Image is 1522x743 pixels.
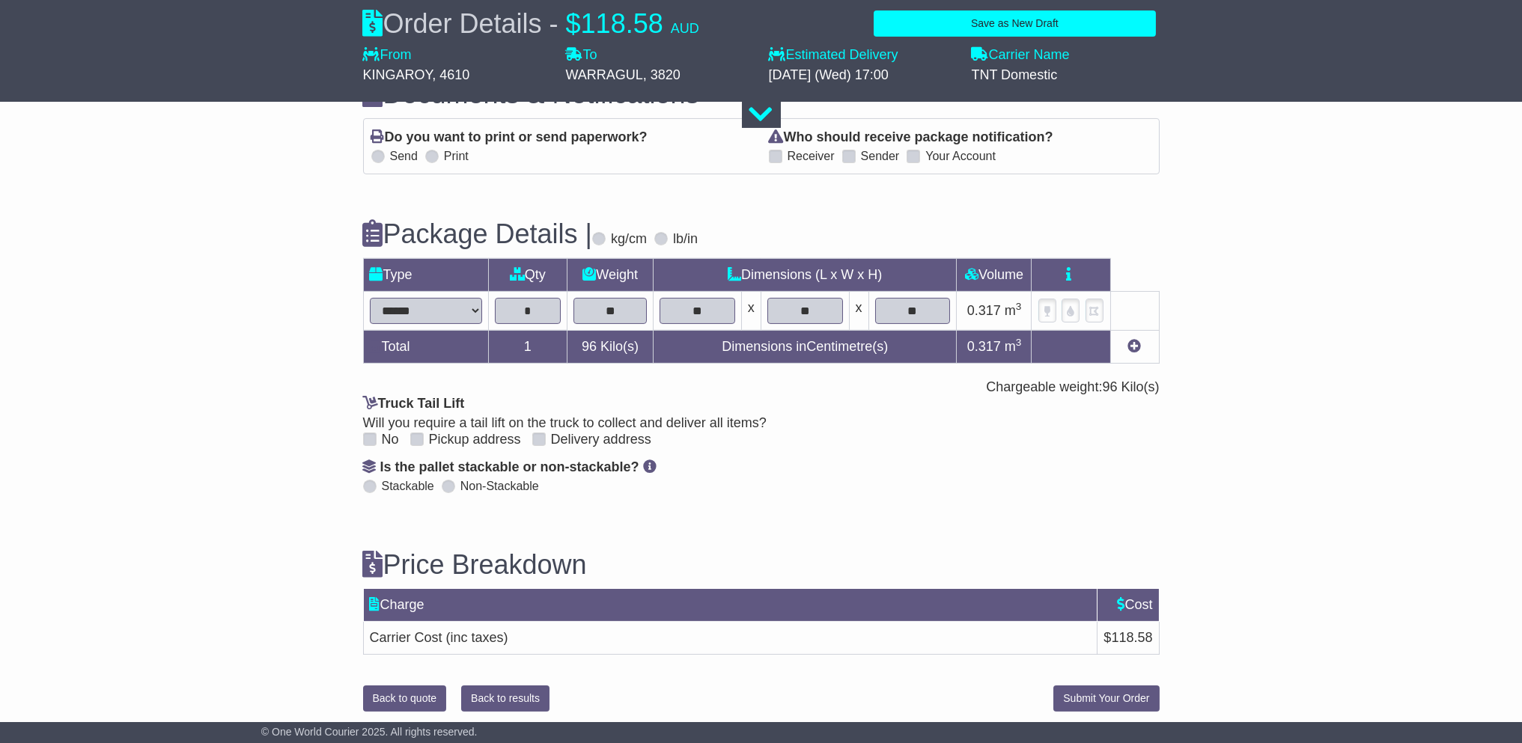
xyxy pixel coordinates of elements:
td: Cost [1098,589,1159,622]
td: Volume [957,258,1032,291]
span: 0.317 [967,339,1001,354]
td: Weight [567,258,654,291]
span: Submit Your Order [1063,692,1149,704]
span: m [1005,339,1022,354]
div: [DATE] (Wed) 17:00 [769,67,957,84]
span: 0.317 [967,303,1001,318]
a: Add new item [1128,339,1142,354]
span: Carrier Cost [370,630,442,645]
span: KINGAROY [363,67,433,82]
label: lb/in [673,231,698,248]
div: TNT Domestic [972,67,1160,84]
td: Qty [488,258,567,291]
span: WARRAGUL [566,67,643,82]
span: (inc taxes) [446,630,508,645]
span: 96 [1102,379,1117,394]
label: Stackable [382,479,434,493]
span: Is the pallet stackable or non-stackable? [380,459,639,474]
h3: Price Breakdown [363,550,1160,580]
td: Type [363,258,488,291]
label: Receiver [788,149,835,163]
span: © One World Courier 2025. All rights reserved. [261,726,478,738]
label: Sender [861,149,900,163]
button: Save as New Draft [874,10,1155,37]
span: $ [566,8,581,39]
sup: 3 [1016,337,1022,348]
label: No [382,432,399,448]
td: Total [363,330,488,363]
td: x [849,291,868,330]
span: AUD [671,21,699,36]
button: Back to results [461,685,550,712]
label: Estimated Delivery [769,47,957,64]
td: Dimensions (L x W x H) [653,258,957,291]
label: Carrier Name [972,47,1070,64]
td: Dimensions in Centimetre(s) [653,330,957,363]
span: 118.58 [581,8,663,39]
button: Back to quote [363,685,447,712]
sup: 3 [1016,301,1022,312]
td: Charge [363,589,1098,622]
span: , 3820 [643,67,681,82]
div: Will you require a tail lift on the truck to collect and deliver all items? [363,415,1160,432]
label: kg/cm [611,231,647,248]
label: Pickup address [429,432,521,448]
label: Send [390,149,418,163]
button: Submit Your Order [1053,685,1159,712]
td: x [741,291,761,330]
span: $118.58 [1104,630,1152,645]
div: Chargeable weight: Kilo(s) [363,379,1160,396]
span: 96 [582,339,597,354]
span: , 4610 [432,67,469,82]
label: To [566,47,597,64]
label: Who should receive package notification? [769,129,1053,146]
label: Do you want to print or send paperwork? [371,129,648,146]
td: Kilo(s) [567,330,654,363]
td: 1 [488,330,567,363]
label: Truck Tail Lift [363,396,465,412]
span: m [1005,303,1022,318]
label: Your Account [925,149,996,163]
label: Print [444,149,469,163]
label: From [363,47,412,64]
div: Order Details - [363,7,699,40]
label: Non-Stackable [460,479,539,493]
label: Delivery address [551,432,651,448]
h3: Package Details | [363,219,593,249]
